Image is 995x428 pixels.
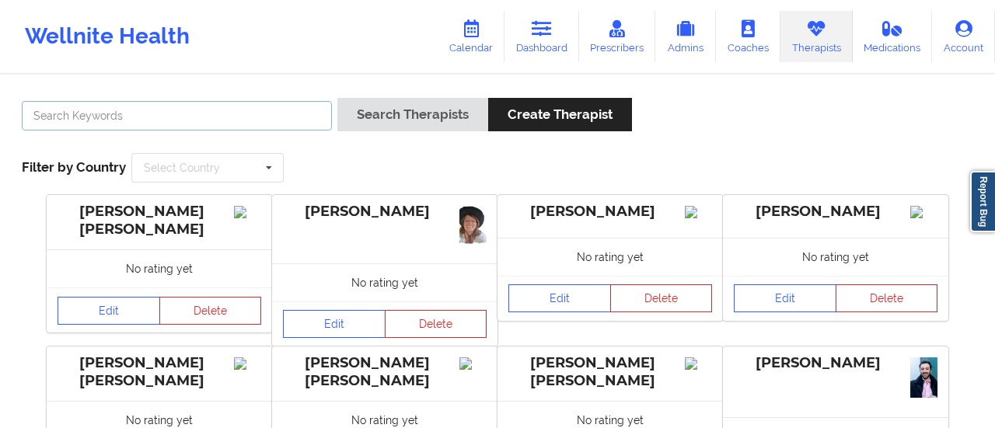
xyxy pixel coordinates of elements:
img: Image%2Fplaceholer-image.png [685,206,712,218]
div: [PERSON_NAME] [PERSON_NAME] [508,354,712,390]
a: Medications [853,11,933,62]
img: Image%2Fplaceholer-image.png [459,357,487,370]
div: [PERSON_NAME] [PERSON_NAME] [283,354,487,390]
a: Account [932,11,995,62]
a: Coaches [716,11,780,62]
a: Calendar [438,11,504,62]
img: Image%2Fplaceholer-image.png [234,357,261,370]
div: [PERSON_NAME] [734,354,937,372]
span: Filter by Country [22,159,126,175]
div: [PERSON_NAME] [734,203,937,221]
div: No rating yet [272,263,497,301]
a: Edit [508,284,611,312]
a: Edit [734,284,836,312]
div: [PERSON_NAME] [PERSON_NAME] [58,203,261,238]
div: [PERSON_NAME] [283,203,487,221]
div: No rating yet [497,238,723,276]
a: Dashboard [504,11,579,62]
button: Search Therapists [337,98,488,131]
a: Report Bug [970,171,995,232]
a: Admins [655,11,716,62]
button: Delete [610,284,713,312]
img: Image%2Fplaceholer-image.png [685,357,712,370]
div: [PERSON_NAME] [508,203,712,221]
a: Edit [283,310,386,338]
a: Edit [58,297,160,325]
img: b1c200f1-121e-460c-827f-4335d16ec17e_1000076527.png [459,206,487,244]
button: Create Therapist [488,98,632,131]
button: Delete [159,297,262,325]
div: Select Country [144,162,220,173]
div: No rating yet [723,238,948,276]
img: Image%2Fplaceholer-image.png [910,206,937,218]
button: Delete [385,310,487,338]
a: Prescribers [579,11,656,62]
img: c62ffc01-112a-45f9-9656-ef8d9545bdf1__MG_0114.jpg [910,357,937,398]
input: Search Keywords [22,101,332,130]
a: Therapists [780,11,853,62]
div: No rating yet [47,249,272,287]
img: Image%2Fplaceholer-image.png [234,206,261,218]
button: Delete [836,284,938,312]
div: [PERSON_NAME] [PERSON_NAME] [58,354,261,390]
